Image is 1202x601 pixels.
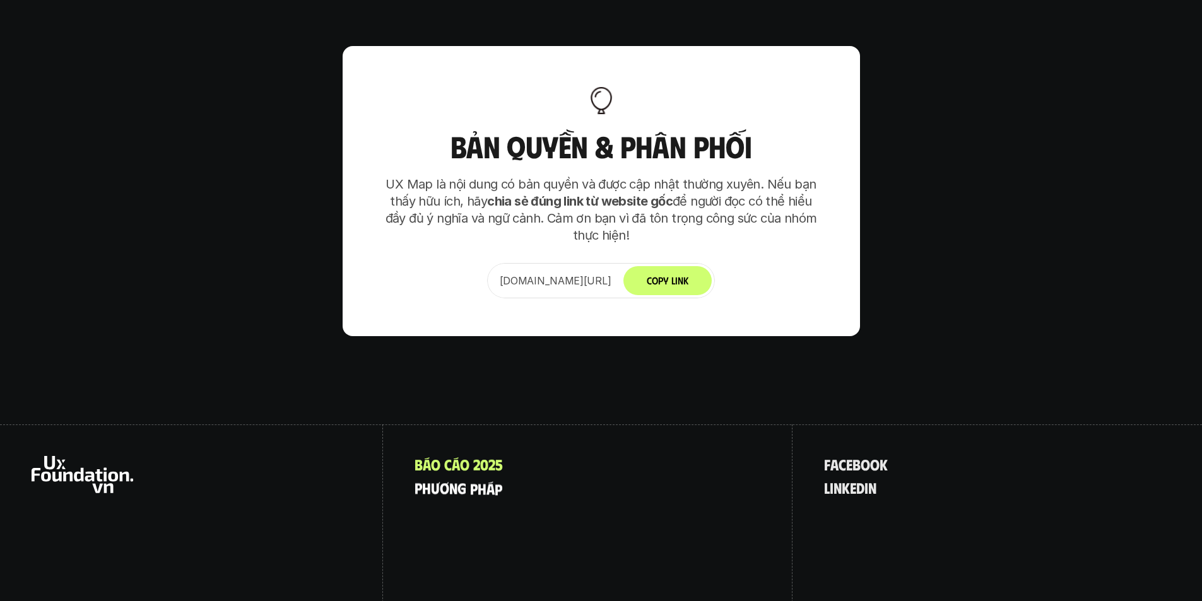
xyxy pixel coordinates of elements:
span: p [470,463,478,479]
span: p [495,464,502,481]
span: n [834,479,842,496]
span: á [452,456,460,472]
a: Báocáo2025 [415,456,503,472]
span: ư [431,463,440,479]
span: o [870,456,880,472]
span: 5 [495,456,503,472]
span: h [422,462,431,479]
span: e [850,479,856,496]
a: linkedin [824,479,876,496]
a: phươngpháp [415,479,502,496]
span: d [856,479,864,496]
span: f [824,456,830,472]
span: e [846,456,852,472]
span: i [864,479,868,496]
span: 2 [473,456,480,472]
span: n [449,463,457,479]
span: k [880,456,888,472]
span: h [478,464,486,480]
span: b [852,456,861,472]
span: a [830,456,839,472]
span: 2 [488,456,495,472]
span: o [431,456,440,472]
span: i [830,479,834,496]
span: á [486,464,495,480]
span: á [423,456,431,472]
p: [DOMAIN_NAME][URL] [500,273,611,288]
a: facebook [824,456,888,472]
span: ơ [440,463,449,479]
span: 0 [480,456,488,472]
span: n [868,479,876,496]
span: p [415,462,422,479]
span: c [444,456,452,472]
span: k [842,479,850,496]
h3: Bản quyền & Phân phối [380,130,822,163]
span: B [415,456,423,472]
p: UX Map là nội dung có bản quyền và được cập nhật thường xuyên. Nếu bạn thấy hữu ích, hãy để người... [380,176,822,244]
span: o [460,456,469,472]
span: l [824,479,830,496]
span: c [839,456,846,472]
strong: chia sẻ đúng link từ website gốc [487,194,673,209]
span: g [457,463,466,479]
span: o [861,456,870,472]
button: Copy Link [623,266,712,295]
